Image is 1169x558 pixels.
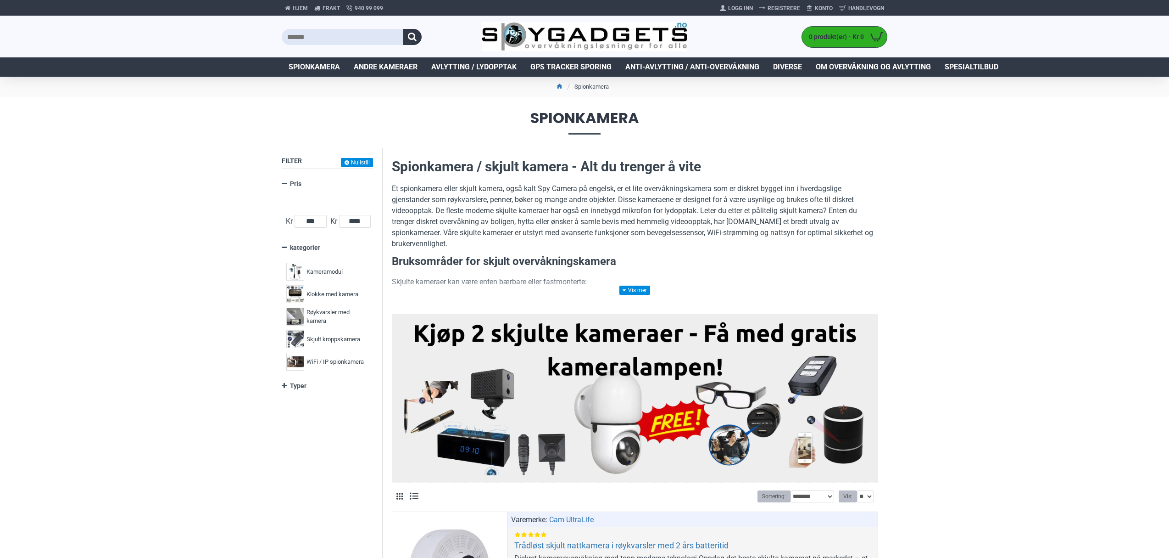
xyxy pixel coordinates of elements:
span: Om overvåkning og avlytting [816,62,931,73]
strong: Bærbare spionkameraer: [410,293,494,302]
a: GPS Tracker Sporing [523,57,618,77]
button: Nullstill [341,158,373,167]
h2: Spionkamera / skjult kamera - Alt du trenger å vite [392,157,878,176]
span: Konto [815,4,833,12]
span: 940 99 099 [355,4,383,12]
span: Diverse [773,62,802,73]
span: Registrere [768,4,800,12]
a: Diverse [766,57,809,77]
span: Handlevogn [848,4,884,12]
a: Handlevogn [836,1,887,16]
span: Spesialtilbud [945,62,998,73]
span: WiFi / IP spionkamera [306,357,364,366]
span: Andre kameraer [354,62,417,73]
li: Disse kan tas med overalt og brukes til skjult filming i situasjoner der diskresjon er nødvendig ... [410,292,878,314]
a: Avlytting / Lydopptak [424,57,523,77]
h3: Bruksområder for skjult overvåkningskamera [392,254,878,270]
span: Frakt [323,4,340,12]
img: Kjøp 2 skjulte kameraer – Få med gratis kameralampe! [399,319,871,475]
span: Klokke med kamera [306,290,358,299]
span: Skjult kroppskamera [306,335,360,344]
a: Cam UltraLife [549,514,594,525]
a: Registrere [756,1,803,16]
a: Typer [282,378,373,394]
span: Hjem [293,4,308,12]
img: Kameramodul [286,263,304,281]
a: Anti-avlytting / Anti-overvåkning [618,57,766,77]
p: Skjulte kameraer kan være enten bærbare eller fastmonterte: [392,276,878,287]
span: Kr [284,216,295,227]
span: Avlytting / Lydopptak [431,62,517,73]
a: Pris [282,176,373,192]
span: Kameramodul [306,267,343,276]
a: Spesialtilbud [938,57,1005,77]
a: Om overvåkning og avlytting [809,57,938,77]
a: Spionkamera [282,57,347,77]
button: Liste [410,491,418,501]
span: GPS Tracker Sporing [530,62,612,73]
a: Logg Inn [717,1,756,16]
span: Filter [282,157,302,164]
label: Vis: [839,490,857,502]
a: kategorier [282,240,373,256]
span: Kr [328,216,339,227]
span: Røykvarsler med kamera [306,308,366,326]
span: 0 produkt(er) - Kr 0 [802,32,866,42]
label: Sortering: [757,490,790,502]
p: Et spionkamera eller skjult kamera, også kalt Spy Camera på engelsk, er et lite overvåkningskamer... [392,183,878,249]
span: Anti-avlytting / Anti-overvåkning [625,62,759,73]
span: Logg Inn [728,4,753,12]
a: Konto [803,1,836,16]
a: 0 produkt(er) - Kr 0 [802,27,887,47]
a: Andre kameraer [347,57,424,77]
span: Spionkamera [289,62,340,73]
img: Skjult kroppskamera [286,330,304,348]
span: Varemerke: [511,514,547,525]
img: SpyGadgets.no [482,22,688,52]
a: Trådløst skjult nattkamera i røykvarsler med 2 års batteritid [514,540,729,551]
img: Klokke med kamera [286,285,304,303]
img: Røykvarsler med kamera [286,308,304,326]
span: Spionkamera [282,111,887,134]
img: WiFi / IP spionkamera [286,353,304,371]
button: Rutenett [396,492,403,501]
